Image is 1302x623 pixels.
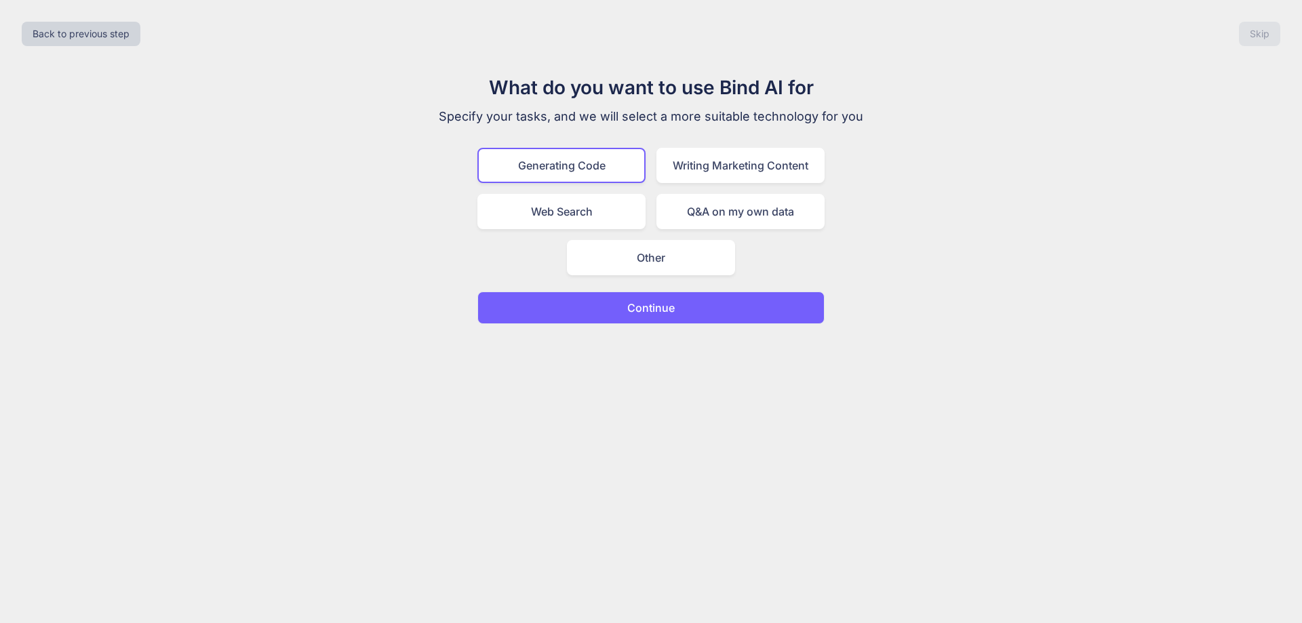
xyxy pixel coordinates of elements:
[22,22,140,46] button: Back to previous step
[1239,22,1280,46] button: Skip
[567,240,735,275] div: Other
[423,107,879,126] p: Specify your tasks, and we will select a more suitable technology for you
[477,292,825,324] button: Continue
[477,194,646,229] div: Web Search
[656,194,825,229] div: Q&A on my own data
[656,148,825,183] div: Writing Marketing Content
[423,73,879,102] h1: What do you want to use Bind AI for
[627,300,675,316] p: Continue
[477,148,646,183] div: Generating Code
